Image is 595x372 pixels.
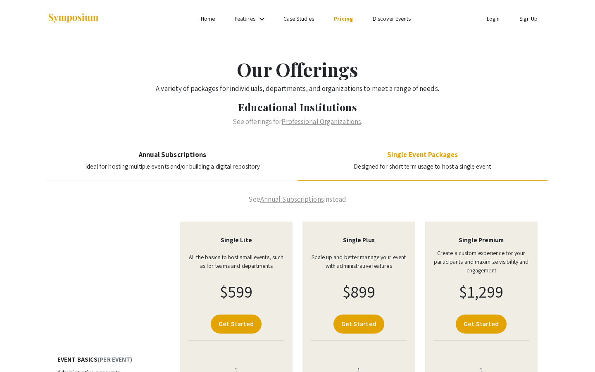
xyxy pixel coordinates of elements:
[281,117,361,126] a: Professional Organizations
[459,281,503,302] span: $1,299
[201,15,215,22] a: Home
[220,281,252,302] span: $599
[233,117,362,126] span: See offerings for .
[257,14,267,24] mat-icon: Expand Features list
[6,335,35,366] iframe: Chat
[354,162,491,170] span: Designed for short term usage to host a single event
[283,15,314,22] a: Case Studies
[311,253,407,270] p: Scale up and better manage your event with administrative features
[48,194,547,205] p: See instead
[211,315,262,334] a: Get Started
[487,15,500,22] a: Login
[456,315,507,334] a: Get Started
[334,15,353,22] a: Pricing
[57,355,98,363] span: Event Basics
[235,15,255,22] a: Features
[433,236,530,244] h4: Single Premium
[260,195,324,204] a: Annual Subscriptions
[519,15,538,22] a: Sign Up
[48,13,99,24] img: Symposium by ForagerOne
[343,281,375,302] span: $899
[85,162,260,170] span: Ideal for hosting multiple events and/or building a digital repository
[188,253,285,270] p: All the basics to host small events, such as for teams and departments
[188,236,285,244] h4: Single Lite
[311,236,407,244] h4: Single Plus
[433,249,530,275] p: Create a custom experience for your participants and maximize visibility and engagement
[85,150,260,159] h4: Annual Subscriptions
[333,315,384,334] a: Get Started
[373,15,411,22] a: Discover Events
[354,150,491,159] h4: Single Event Packages
[98,355,132,363] span: (Per event)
